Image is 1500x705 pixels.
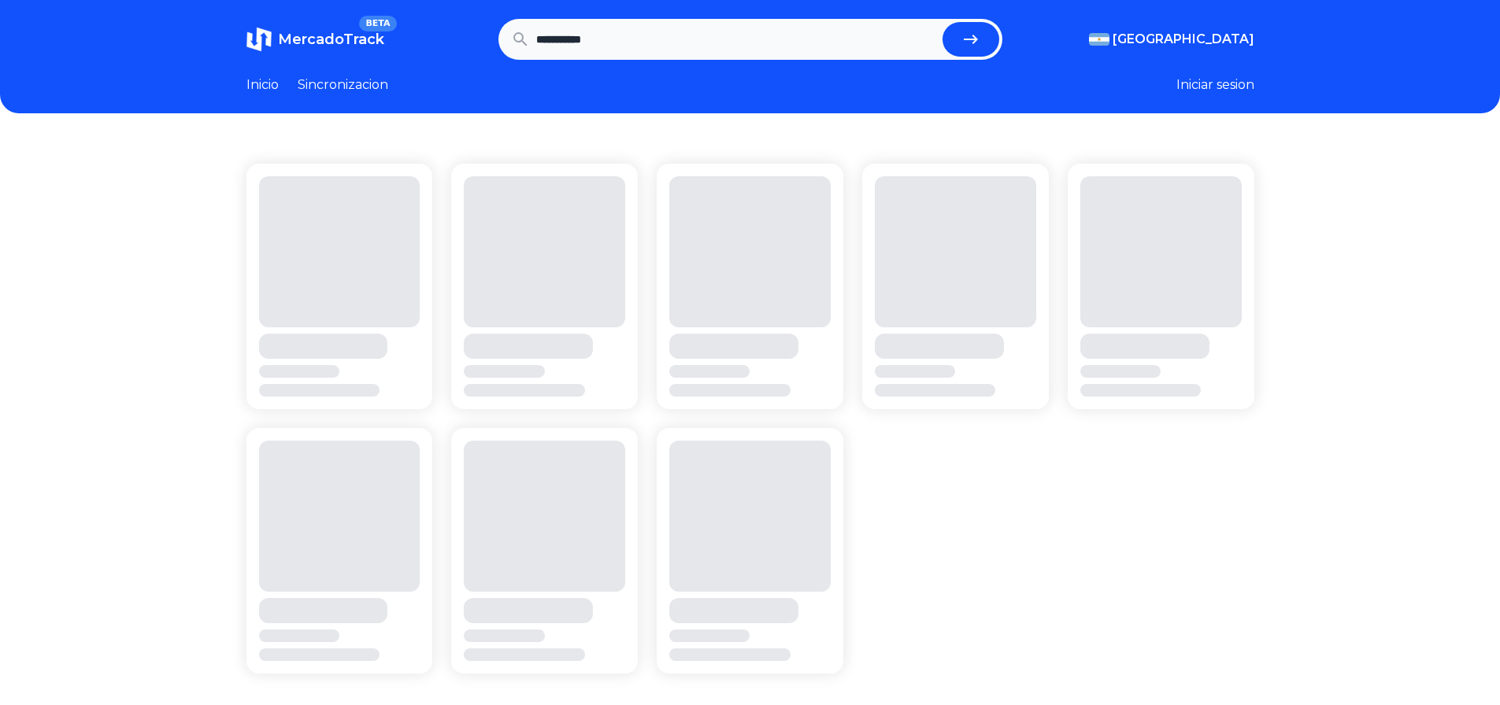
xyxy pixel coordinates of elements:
img: Argentina [1089,33,1109,46]
img: MercadoTrack [246,27,272,52]
a: Sincronizacion [298,76,388,94]
span: [GEOGRAPHIC_DATA] [1113,30,1254,49]
button: [GEOGRAPHIC_DATA] [1089,30,1254,49]
span: BETA [359,16,396,31]
a: MercadoTrackBETA [246,27,384,52]
a: Inicio [246,76,279,94]
span: MercadoTrack [278,31,384,48]
button: Iniciar sesion [1176,76,1254,94]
